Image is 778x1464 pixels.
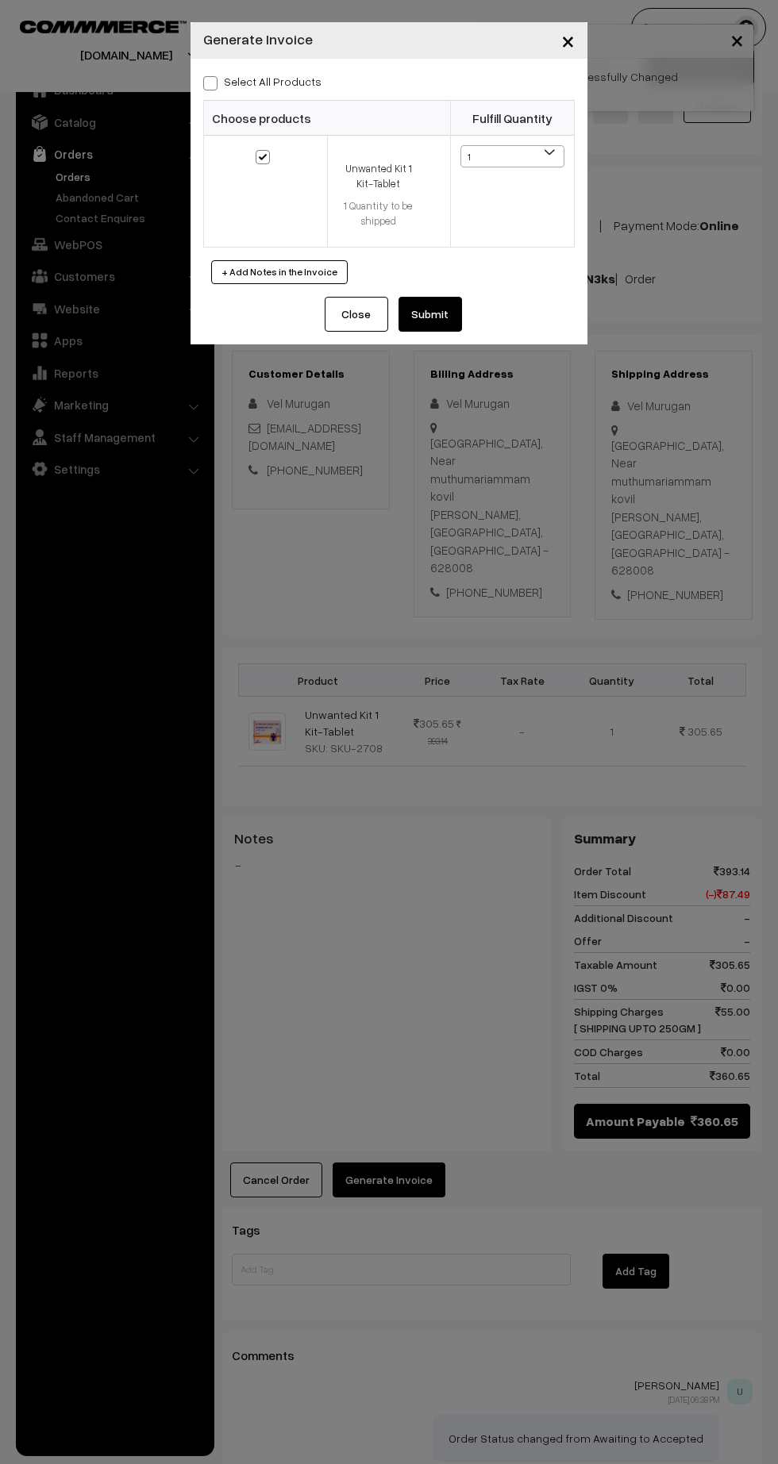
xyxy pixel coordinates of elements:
[461,146,564,168] span: 1
[337,161,420,192] div: Unwanted Kit 1 Kit-Tablet
[203,29,313,50] h4: Generate Invoice
[211,260,348,284] button: + Add Notes in the Invoice
[451,101,575,136] th: Fulfill Quantity
[337,198,420,229] div: 1 Quantity to be shipped
[203,73,322,90] label: Select All Products
[204,101,451,136] th: Choose products
[325,297,388,332] button: Close
[549,16,587,65] button: Close
[399,297,462,332] button: Submit
[561,25,575,55] span: ×
[460,145,564,167] span: 1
